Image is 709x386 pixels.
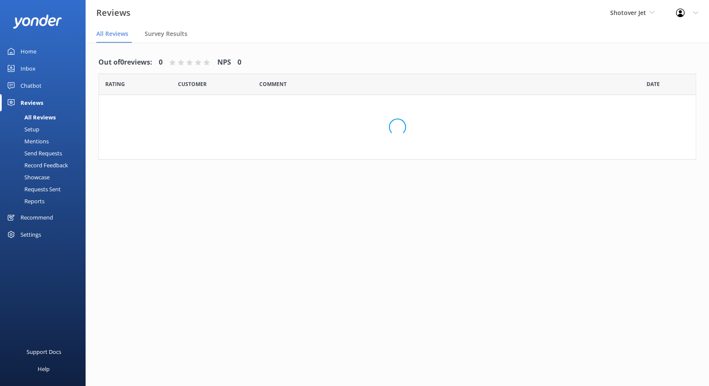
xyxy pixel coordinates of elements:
h4: 0 [237,57,241,68]
div: All Reviews [5,111,56,123]
a: Mentions [5,135,86,147]
h4: NPS [217,57,231,68]
div: Setup [5,123,39,135]
div: Settings [21,226,41,243]
span: Date [105,80,125,88]
h4: Out of 0 reviews: [98,57,152,68]
a: Record Feedback [5,159,86,171]
span: Survey Results [145,30,187,38]
span: Date [647,80,660,88]
img: yonder-white-logo.png [13,15,62,29]
div: Inbox [21,60,36,77]
div: Requests Sent [5,183,61,195]
div: Reviews [21,94,43,111]
div: Home [21,43,36,60]
span: Question [259,80,287,88]
div: Chatbot [21,77,42,94]
div: Recommend [21,209,53,226]
div: Reports [5,195,44,207]
span: Date [178,80,207,88]
a: Setup [5,123,86,135]
a: Requests Sent [5,183,86,195]
div: Send Requests [5,147,62,159]
a: Reports [5,195,86,207]
span: Shotover Jet [610,9,646,17]
div: Showcase [5,171,50,183]
h3: Reviews [96,6,131,20]
div: Support Docs [27,343,61,360]
a: Showcase [5,171,86,183]
a: All Reviews [5,111,86,123]
h4: 0 [159,57,163,68]
div: Record Feedback [5,159,68,171]
a: Send Requests [5,147,86,159]
span: All Reviews [96,30,128,38]
div: Help [38,360,50,377]
div: Mentions [5,135,49,147]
